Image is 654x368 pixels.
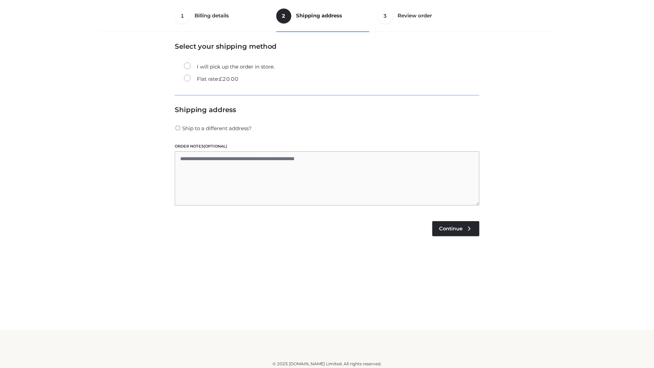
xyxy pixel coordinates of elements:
bdi: 20.00 [219,76,238,82]
h3: Select your shipping method [175,42,479,50]
a: Continue [432,221,479,236]
label: Order notes [175,143,479,150]
label: Flat rate: [184,75,238,83]
input: Ship to a different address? [175,126,181,130]
span: Ship to a different address? [182,125,252,132]
div: © 2025 [DOMAIN_NAME] Limited. All rights reserved. [101,361,553,367]
h3: Shipping address [175,106,479,114]
span: Continue [439,226,463,232]
span: (optional) [204,144,227,149]
label: I will pick up the order in store. [184,62,275,71]
span: £ [219,76,222,82]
